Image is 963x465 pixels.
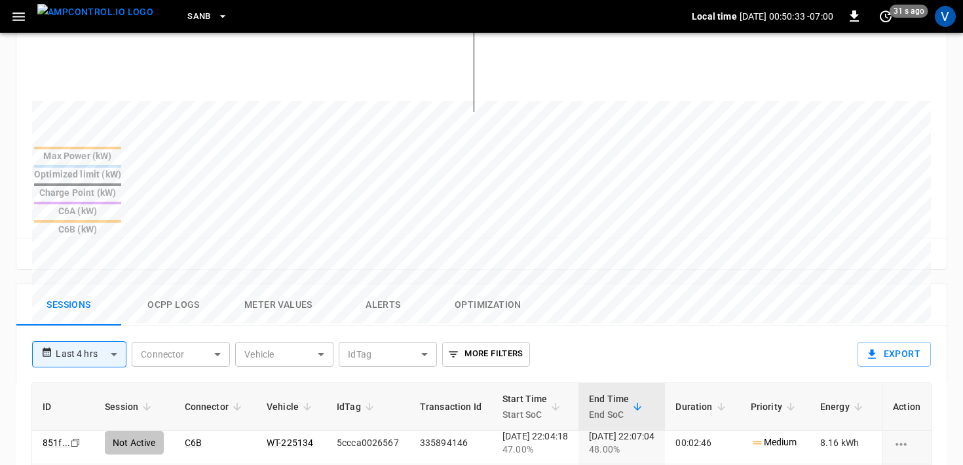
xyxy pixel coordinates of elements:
[589,391,629,422] div: End Time
[185,399,246,415] span: Connector
[331,284,436,326] button: Alerts
[502,407,548,422] p: Start SoC
[589,391,646,422] span: End TimeEnd SoC
[187,9,211,24] span: SanB
[337,399,378,415] span: IdTag
[226,284,331,326] button: Meter Values
[121,284,226,326] button: Ocpp logs
[37,4,153,20] img: ampcontrol.io logo
[16,284,121,326] button: Sessions
[740,10,833,23] p: [DATE] 00:50:33 -07:00
[875,6,896,27] button: set refresh interval
[692,10,737,23] p: Local time
[32,383,94,431] th: ID
[409,383,492,431] th: Transaction Id
[502,391,548,422] div: Start Time
[858,342,931,367] button: Export
[751,399,799,415] span: Priority
[589,407,629,422] p: End SoC
[675,399,729,415] span: Duration
[182,4,233,29] button: SanB
[436,284,540,326] button: Optimization
[502,391,565,422] span: Start TimeStart SoC
[56,342,126,367] div: Last 4 hrs
[820,399,867,415] span: Energy
[105,399,155,415] span: Session
[935,6,956,27] div: profile-icon
[890,5,928,18] span: 31 s ago
[442,342,529,367] button: More Filters
[267,399,316,415] span: Vehicle
[893,436,920,449] div: charging session options
[882,383,931,431] th: Action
